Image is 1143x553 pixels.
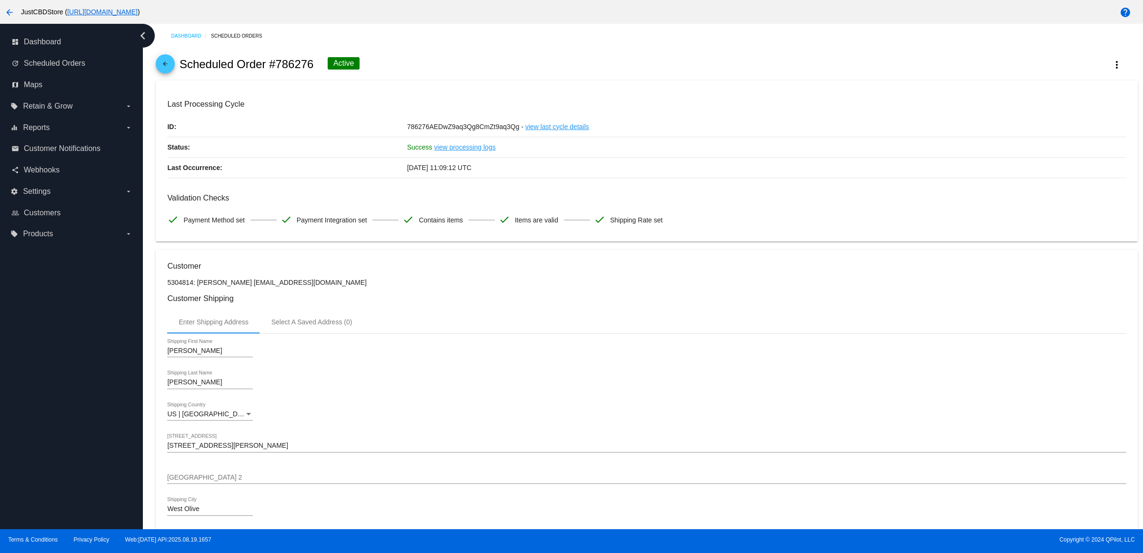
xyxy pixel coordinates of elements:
[24,38,61,46] span: Dashboard
[125,102,132,110] i: arrow_drop_down
[74,536,110,543] a: Privacy Policy
[328,57,360,70] div: Active
[297,210,367,230] span: Payment Integration set
[183,210,244,230] span: Payment Method set
[167,261,1126,271] h3: Customer
[580,536,1135,543] span: Copyright © 2024 QPilot, LLC
[167,474,1126,482] input: Shipping Street 2
[11,205,132,221] a: people_outline Customers
[180,58,314,71] h2: Scheduled Order #786276
[167,117,407,137] p: ID:
[167,379,253,386] input: Shipping Last Name
[167,411,253,418] mat-select: Shipping Country
[23,102,72,111] span: Retain & Grow
[11,166,19,174] i: share
[23,123,50,132] span: Reports
[125,124,132,131] i: arrow_drop_down
[167,279,1126,286] p: 5304814: [PERSON_NAME] [EMAIL_ADDRESS][DOMAIN_NAME]
[171,29,211,43] a: Dashboard
[167,214,179,225] mat-icon: check
[167,347,253,355] input: Shipping First Name
[23,187,50,196] span: Settings
[402,214,414,225] mat-icon: check
[271,318,352,326] div: Select A Saved Address (0)
[419,210,463,230] span: Contains items
[11,56,132,71] a: update Scheduled Orders
[167,410,251,418] span: US | [GEOGRAPHIC_DATA]
[11,81,19,89] i: map
[10,124,18,131] i: equalizer
[11,141,132,156] a: email Customer Notifications
[10,230,18,238] i: local_offer
[1120,7,1131,18] mat-icon: help
[11,145,19,152] i: email
[167,158,407,178] p: Last Occurrence:
[499,214,510,225] mat-icon: check
[4,7,15,18] mat-icon: arrow_back
[24,166,60,174] span: Webhooks
[8,536,58,543] a: Terms & Conditions
[23,230,53,238] span: Products
[167,294,1126,303] h3: Customer Shipping
[11,38,19,46] i: dashboard
[125,536,211,543] a: Web:[DATE] API:2025.08.19.1657
[67,8,138,16] a: [URL][DOMAIN_NAME]
[11,60,19,67] i: update
[10,188,18,195] i: settings
[407,164,471,171] span: [DATE] 11:09:12 UTC
[281,214,292,225] mat-icon: check
[167,442,1126,450] input: Shipping Street 1
[167,505,253,513] input: Shipping City
[594,214,605,225] mat-icon: check
[10,102,18,110] i: local_offer
[434,137,496,157] a: view processing logs
[24,209,60,217] span: Customers
[610,210,663,230] span: Shipping Rate set
[167,193,1126,202] h3: Validation Checks
[179,318,248,326] div: Enter Shipping Address
[407,143,432,151] span: Success
[167,100,1126,109] h3: Last Processing Cycle
[125,188,132,195] i: arrow_drop_down
[125,230,132,238] i: arrow_drop_down
[24,144,100,153] span: Customer Notifications
[407,123,523,131] span: 786276AEDwZ9aq3Qg8CmZt9aq3Qg -
[167,137,407,157] p: Status:
[515,210,558,230] span: Items are valid
[1111,59,1123,70] mat-icon: more_vert
[24,59,85,68] span: Scheduled Orders
[11,77,132,92] a: map Maps
[11,209,19,217] i: people_outline
[160,60,171,72] mat-icon: arrow_back
[135,28,150,43] i: chevron_left
[11,162,132,178] a: share Webhooks
[211,29,271,43] a: Scheduled Orders
[11,34,132,50] a: dashboard Dashboard
[21,8,140,16] span: JustCBDStore ( )
[525,117,589,137] a: view last cycle details
[24,80,42,89] span: Maps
